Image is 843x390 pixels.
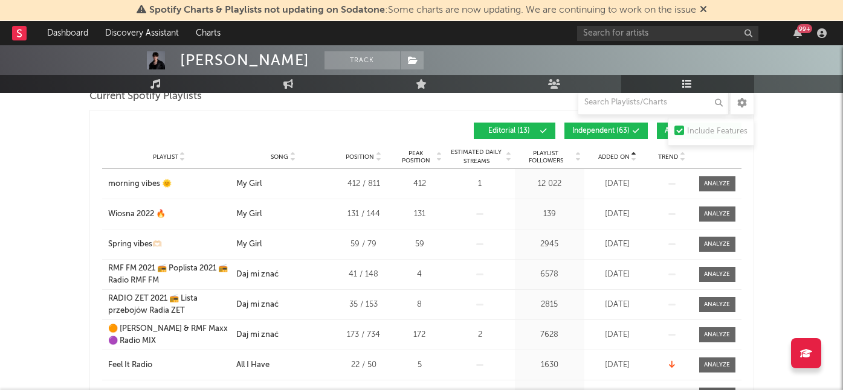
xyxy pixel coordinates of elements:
button: 99+ [793,28,802,38]
div: My Girl [236,178,262,190]
div: 4 [397,269,442,281]
span: : Some charts are now updating. We are continuing to work on the issue [149,5,696,15]
input: Search for artists [577,26,758,41]
span: Independent ( 63 ) [572,127,630,135]
a: 🟠 [PERSON_NAME] & RMF Maxx 🟣 Radio MIX [108,323,230,347]
button: Algorithmic(366) [657,123,741,139]
div: 41 / 148 [337,269,391,281]
div: Daj mi znać [236,299,279,311]
span: Playlist Followers [518,150,574,164]
div: 59 / 79 [337,238,391,251]
a: morning vibes 🌞 [108,178,230,190]
a: Feel It Radio [108,359,230,371]
span: Position [346,153,374,161]
div: 139 [518,208,581,220]
div: 59 [397,238,442,251]
div: 173 / 734 [337,329,391,341]
div: [DATE] [587,238,648,251]
a: RMF FM 2021 📻 Poplista 2021 📻 Radio RMF FM [108,263,230,286]
div: [DATE] [587,329,648,341]
div: 2945 [518,238,581,251]
button: Track [325,51,400,69]
div: 22 / 50 [337,359,391,371]
div: 99 + [797,24,812,33]
div: 7628 [518,329,581,341]
div: 12 022 [518,178,581,190]
div: Daj mi znać [236,329,279,341]
div: All I Have [236,359,270,371]
div: 2815 [518,299,581,311]
div: My Girl [236,238,262,251]
div: 5 [397,359,442,371]
div: 6578 [518,269,581,281]
div: [DATE] [587,269,648,281]
div: 131 [397,208,442,220]
a: Spring vibes🫶🏻 [108,238,230,251]
div: [DATE] [587,178,648,190]
a: Charts [187,21,229,45]
span: Song [271,153,288,161]
div: 412 / 811 [337,178,391,190]
span: Dismiss [700,5,707,15]
span: Algorithmic ( 366 ) [665,127,723,135]
button: Independent(63) [564,123,648,139]
span: Trend [658,153,678,161]
div: 1 [448,178,512,190]
div: [DATE] [587,299,648,311]
span: Playlist [153,153,178,161]
a: Wiosna 2022 🔥 [108,208,230,220]
a: Dashboard [39,21,97,45]
span: Added On [598,153,630,161]
input: Search Playlists/Charts [578,91,729,115]
div: Include Features [687,124,748,139]
div: 8 [397,299,442,311]
span: Spotify Charts & Playlists not updating on Sodatone [149,5,385,15]
div: My Girl [236,208,262,220]
div: 131 / 144 [337,208,391,220]
div: Daj mi znać [236,269,279,281]
span: Editorial ( 13 ) [482,127,537,135]
div: 1630 [518,359,581,371]
div: 172 [397,329,442,341]
div: Feel It Radio [108,359,152,371]
button: Editorial(13) [474,123,555,139]
a: Discovery Assistant [97,21,187,45]
div: Spring vibes🫶🏻 [108,238,162,251]
div: [PERSON_NAME] [180,51,309,69]
a: RADIO ZET 2021 📻 Lista przebojów Radia ZET [108,293,230,316]
div: morning vibes 🌞 [108,178,172,190]
div: [DATE] [587,208,648,220]
div: Wiosna 2022 🔥 [108,208,166,220]
div: 35 / 153 [337,299,391,311]
span: Peak Position [397,150,435,164]
span: Estimated Daily Streams [448,148,505,166]
div: [DATE] [587,359,648,371]
span: Current Spotify Playlists [89,89,202,104]
div: 2 [448,329,512,341]
div: 412 [397,178,442,190]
